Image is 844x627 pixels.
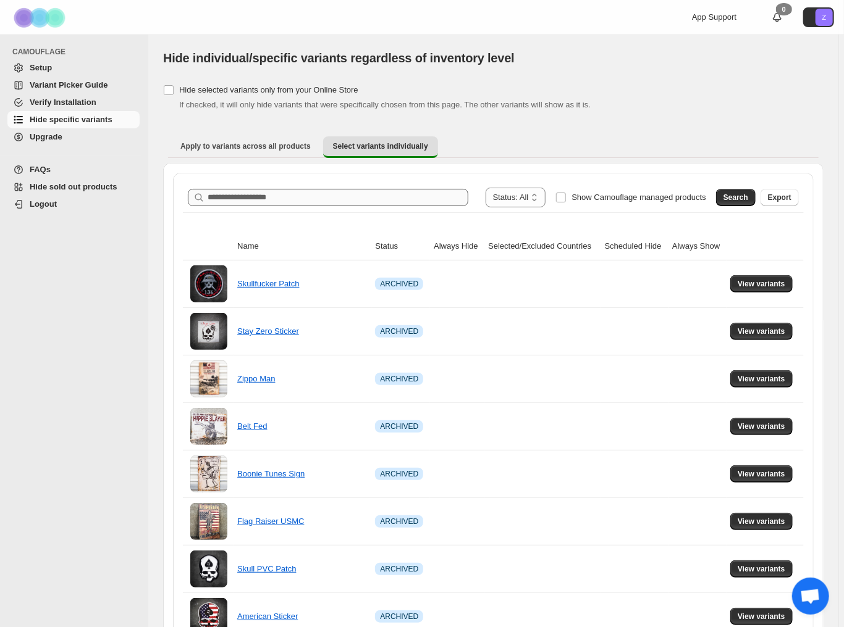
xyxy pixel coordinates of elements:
[190,408,227,445] img: Belt Fed
[730,465,793,483] button: View variants
[380,421,418,431] span: ARCHIVED
[190,360,227,397] img: Zippo Man
[179,100,591,109] span: If checked, it will only hide variants that were specifically chosen from this page. The other va...
[30,165,51,174] span: FAQs
[730,418,793,435] button: View variants
[738,469,785,479] span: View variants
[7,77,140,94] a: Variant Picker Guide
[669,233,727,260] th: Always Show
[237,374,275,383] a: Zippo Man
[30,182,117,191] span: Hide sold out products
[7,111,140,128] a: Hide specific variants
[738,326,785,336] span: View variants
[738,612,785,621] span: View variants
[190,455,227,492] img: Boonie Tunes Sign
[7,59,140,77] a: Setup
[692,12,736,22] span: App Support
[716,189,756,206] button: Search
[601,233,669,260] th: Scheduled Hide
[237,421,267,431] a: Belt Fed
[768,193,791,202] span: Export
[484,233,601,260] th: Selected/Excluded Countries
[234,233,371,260] th: Name
[730,370,793,388] button: View variants
[237,517,304,526] a: Flag Raiser USMC
[738,279,785,289] span: View variants
[163,51,515,65] span: Hide individual/specific variants regardless of inventory level
[190,313,227,350] img: Stay Zero Sticker
[7,196,140,213] a: Logout
[30,199,57,209] span: Logout
[730,275,793,293] button: View variants
[237,279,299,288] a: Skullfucker Patch
[738,421,785,431] span: View variants
[738,374,785,384] span: View variants
[730,560,793,578] button: View variants
[771,11,783,23] a: 0
[30,115,112,124] span: Hide specific variants
[7,178,140,196] a: Hide sold out products
[237,469,305,478] a: Boonie Tunes Sign
[179,85,358,94] span: Hide selected variants only from your Online Store
[7,161,140,178] a: FAQs
[190,265,227,302] img: Skullfucker Patch
[7,94,140,111] a: Verify Installation
[380,374,418,384] span: ARCHIVED
[30,98,96,107] span: Verify Installation
[738,517,785,526] span: View variants
[171,136,321,156] button: Apply to variants across all products
[323,136,438,158] button: Select variants individually
[572,193,706,202] span: Show Camouflage managed products
[10,1,72,35] img: Camouflage
[190,503,227,540] img: Flag Raiser USMC
[803,7,834,27] button: Avatar with initials Z
[730,513,793,530] button: View variants
[430,233,484,260] th: Always Hide
[380,469,418,479] span: ARCHIVED
[190,550,227,588] img: Skull PVC Patch
[738,564,785,574] span: View variants
[371,233,430,260] th: Status
[237,326,299,336] a: Stay Zero Sticker
[816,9,833,26] span: Avatar with initials Z
[30,132,62,141] span: Upgrade
[12,47,142,57] span: CAMOUFLAGE
[30,80,108,89] span: Variant Picker Guide
[761,189,799,206] button: Export
[7,128,140,146] a: Upgrade
[180,141,311,151] span: Apply to variants across all products
[380,517,418,526] span: ARCHIVED
[333,141,428,151] span: Select variants individually
[237,612,298,621] a: American Sticker
[822,14,827,21] text: Z
[30,63,52,72] span: Setup
[792,578,829,615] a: Open chat
[724,193,748,202] span: Search
[776,3,792,15] div: 0
[730,608,793,625] button: View variants
[237,564,296,573] a: Skull PVC Patch
[730,323,793,340] button: View variants
[380,279,418,289] span: ARCHIVED
[380,564,418,574] span: ARCHIVED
